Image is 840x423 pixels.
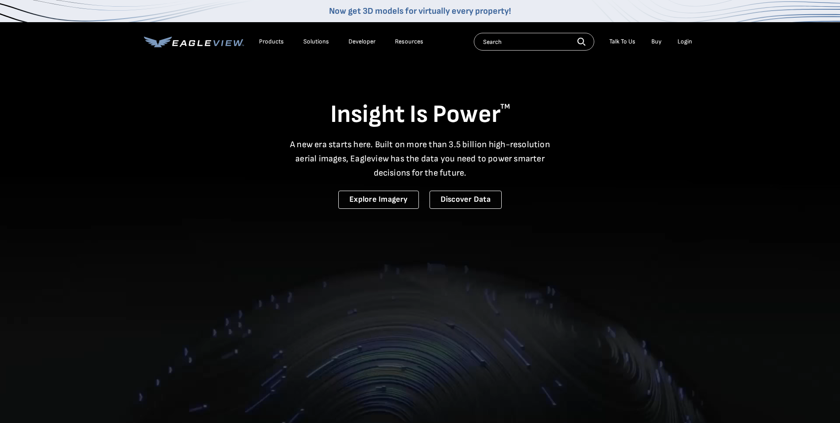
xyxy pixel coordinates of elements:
[474,33,594,51] input: Search
[609,38,635,46] div: Talk To Us
[285,137,556,180] p: A new era starts here. Built on more than 3.5 billion high-resolution aerial images, Eagleview ha...
[303,38,329,46] div: Solutions
[430,191,502,209] a: Discover Data
[500,102,510,111] sup: TM
[395,38,423,46] div: Resources
[651,38,662,46] a: Buy
[259,38,284,46] div: Products
[677,38,692,46] div: Login
[144,99,697,130] h1: Insight Is Power
[329,6,511,16] a: Now get 3D models for virtually every property!
[348,38,375,46] a: Developer
[338,191,419,209] a: Explore Imagery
